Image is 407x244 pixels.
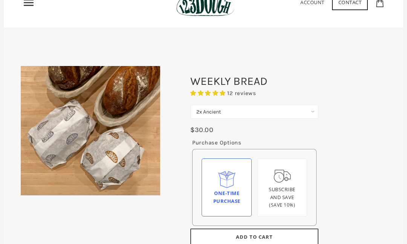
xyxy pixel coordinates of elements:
div: $30.00 [190,124,213,135]
legend: Purchase Options [192,138,241,147]
span: 12 reviews [227,90,256,97]
span: Subscribe and save [269,186,295,201]
img: WEEKLY BREAD [21,66,160,195]
span: 4.92 stars [190,90,227,97]
h1: WEEKLY BREAD [185,69,324,93]
span: Add to Cart [236,233,273,240]
span: (Save 10%) [269,202,295,208]
div: One-time Purchase [208,189,245,205]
